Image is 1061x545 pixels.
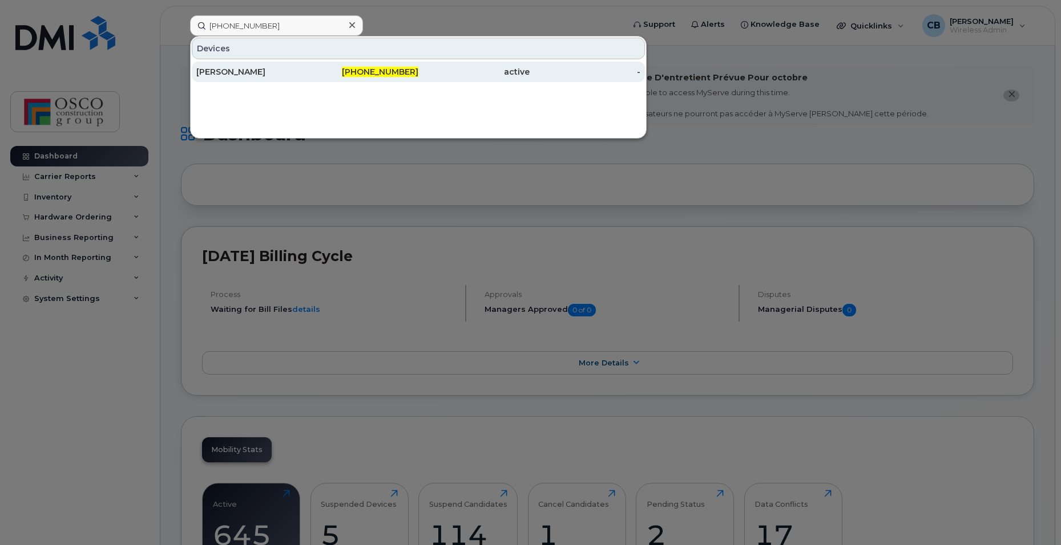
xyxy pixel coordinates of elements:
a: [PERSON_NAME][PHONE_NUMBER]active- [192,62,645,82]
div: - [530,66,641,78]
div: [PERSON_NAME] [196,66,308,78]
div: Devices [192,38,645,59]
span: [PHONE_NUMBER] [342,67,418,77]
div: active [418,66,530,78]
